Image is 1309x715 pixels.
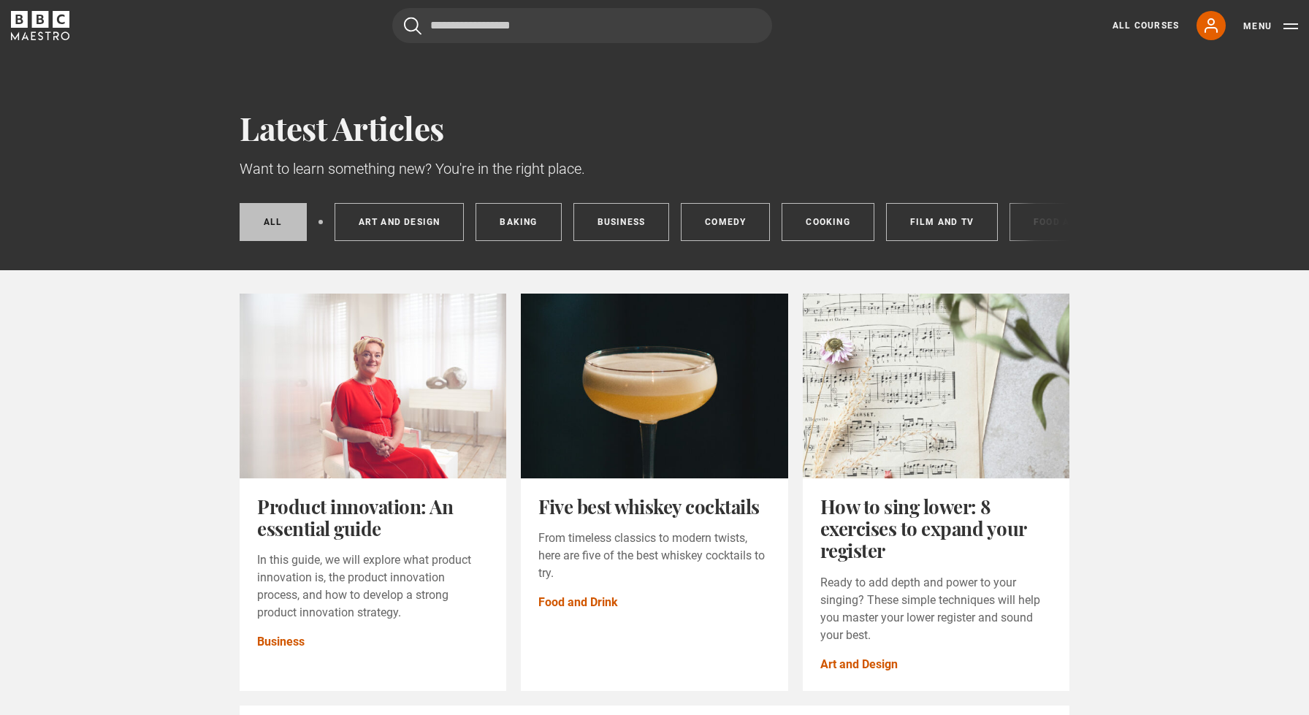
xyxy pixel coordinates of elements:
a: Five best whiskey cocktails [538,494,760,519]
a: Business [257,633,305,651]
a: Art and Design [335,203,465,241]
nav: Categories [240,203,1069,247]
a: Cooking [782,203,874,241]
a: All Courses [1113,19,1179,32]
a: All [240,203,307,241]
a: How to sing lower: 8 exercises to expand your register [820,494,1026,564]
button: Submit the search query [404,17,421,35]
p: Want to learn something new? You're in the right place. [240,158,1069,180]
a: Food and Drink [538,594,618,611]
a: Business [573,203,670,241]
a: Product innovation: An essential guide [257,494,453,541]
a: Comedy [681,203,770,241]
a: Art and Design [820,656,898,673]
a: Film and TV [886,203,998,241]
h1: Latest Articles [240,110,1069,146]
input: Search [392,8,772,43]
a: Baking [476,203,561,241]
button: Toggle navigation [1243,19,1298,34]
svg: BBC Maestro [11,11,69,40]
